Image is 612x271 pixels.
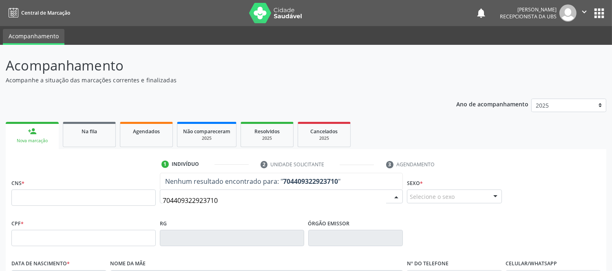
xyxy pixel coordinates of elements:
[6,76,426,84] p: Acompanhe a situação das marcações correntes e finalizadas
[506,258,557,270] label: Celular/WhatsApp
[28,127,37,136] div: person_add
[3,29,64,45] a: Acompanhamento
[11,217,24,230] label: CPF
[21,9,70,16] span: Central de Marcação
[160,217,167,230] label: RG
[283,177,338,186] strong: 704409322923710
[559,4,577,22] img: img
[172,161,199,168] div: Indivíduo
[407,258,449,270] label: Nº do Telefone
[311,128,338,135] span: Cancelados
[6,55,426,76] p: Acompanhamento
[163,192,386,209] input: Busque pelo nome (ou informe CNS ou CPF ao lado)
[254,128,280,135] span: Resolvidos
[11,177,24,189] label: CNS
[183,128,230,135] span: Não compareceram
[475,7,487,19] button: notifications
[161,161,169,168] div: 1
[183,135,230,141] div: 2025
[580,7,589,16] i: 
[407,177,423,189] label: Sexo
[308,217,350,230] label: Órgão emissor
[304,135,345,141] div: 2025
[410,192,455,201] span: Selecione o sexo
[133,128,160,135] span: Agendados
[165,177,340,186] span: Nenhum resultado encontrado para: " "
[247,135,287,141] div: 2025
[456,99,528,109] p: Ano de acompanhamento
[110,258,146,270] label: Nome da mãe
[500,6,557,13] div: [PERSON_NAME]
[500,13,557,20] span: Recepcionista da UBS
[11,258,70,270] label: Data de nascimento
[82,128,97,135] span: Na fila
[11,138,53,144] div: Nova marcação
[592,6,606,20] button: apps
